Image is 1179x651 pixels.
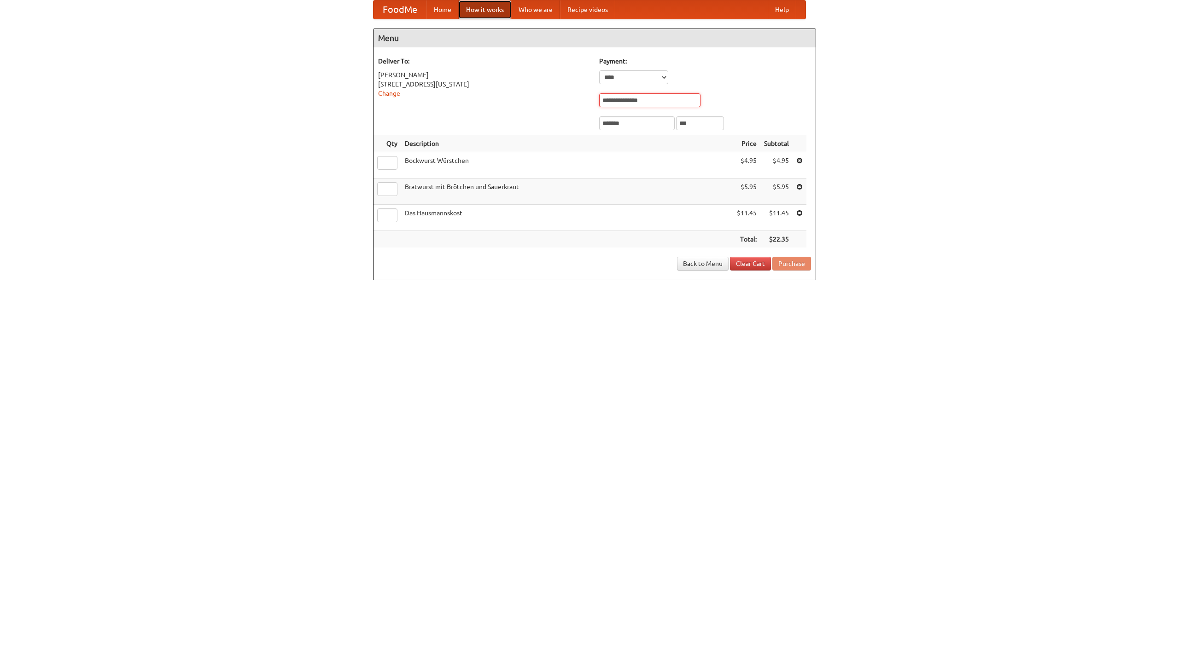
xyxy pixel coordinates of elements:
[772,257,811,271] button: Purchase
[599,57,811,66] h5: Payment:
[733,231,760,248] th: Total:
[378,80,590,89] div: [STREET_ADDRESS][US_STATE]
[760,135,793,152] th: Subtotal
[426,0,459,19] a: Home
[760,179,793,205] td: $5.95
[677,257,729,271] a: Back to Menu
[378,57,590,66] h5: Deliver To:
[401,179,733,205] td: Bratwurst mit Brötchen und Sauerkraut
[374,135,401,152] th: Qty
[401,205,733,231] td: Das Hausmannskost
[733,135,760,152] th: Price
[401,135,733,152] th: Description
[459,0,511,19] a: How it works
[374,0,426,19] a: FoodMe
[511,0,560,19] a: Who we are
[760,152,793,179] td: $4.95
[733,179,760,205] td: $5.95
[374,29,816,47] h4: Menu
[768,0,796,19] a: Help
[733,152,760,179] td: $4.95
[733,205,760,231] td: $11.45
[730,257,771,271] a: Clear Cart
[560,0,615,19] a: Recipe videos
[760,205,793,231] td: $11.45
[378,90,400,97] a: Change
[760,231,793,248] th: $22.35
[401,152,733,179] td: Bockwurst Würstchen
[378,70,590,80] div: [PERSON_NAME]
